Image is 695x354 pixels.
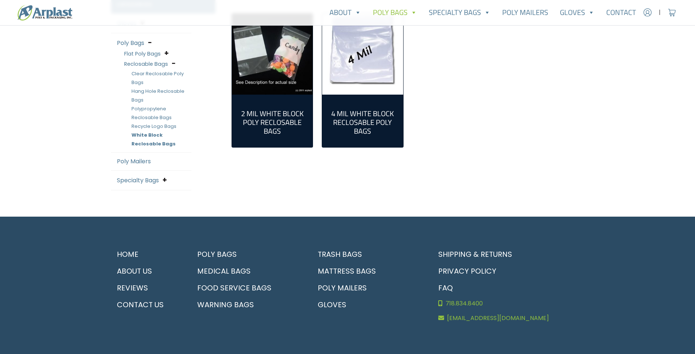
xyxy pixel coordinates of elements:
[131,132,176,147] a: White Block Reclosable Bags
[18,5,72,20] img: logo
[328,109,397,136] h2: 4 Mil White Block Reclosable Poly Bags
[312,279,424,296] a: Poly Mailers
[131,88,184,103] a: Hang Hole Reclosable Bags
[496,5,554,20] a: Poly Mailers
[131,123,176,130] a: Recycle Logo Bags
[131,70,184,86] a: Clear Reclosable Poly Bags
[111,263,183,279] a: About Us
[312,246,424,263] a: Trash Bags
[111,279,183,296] a: Reviews
[191,246,303,263] a: Poly Bags
[191,279,303,296] a: Food Service Bags
[191,296,303,313] a: Warning Bags
[322,14,403,95] a: Visit product category 4 Mil White Block Reclosable Poly Bags
[191,263,303,279] a: Medical Bags
[232,14,313,95] img: 2 Mil White Block Poly Reclosable Bags
[423,5,496,20] a: Specialty Bags
[232,14,313,95] a: Visit product category 2 Mil White Block Poly Reclosable Bags
[312,296,424,313] a: Gloves
[432,311,584,326] a: [EMAIL_ADDRESS][DOMAIN_NAME]
[111,246,183,263] a: Home
[432,296,584,311] a: 718.834.8400
[124,60,168,68] a: Reclosable Bags
[600,5,642,20] a: Contact
[554,5,600,20] a: Gloves
[312,263,424,279] a: Mattress Bags
[432,246,584,263] a: Shipping & Returns
[322,14,403,95] img: 4 Mil White Block Reclosable Poly Bags
[117,176,159,184] a: Specialty Bags
[111,296,183,313] a: Contact Us
[131,105,172,121] a: Polypropylene Reclosable Bags
[328,100,397,141] a: Visit product category 4 Mil White Block Reclosable Poly Bags
[324,5,367,20] a: About
[659,8,661,17] span: |
[117,39,144,47] a: Poly Bags
[367,5,423,20] a: Poly Bags
[238,100,307,141] a: Visit product category 2 Mil White Block Poly Reclosable Bags
[117,157,151,165] a: Poly Mailers
[432,263,584,279] a: Privacy Policy
[124,50,161,57] a: Flat Poly Bags
[238,109,307,136] h2: 2 Mil White Block Poly Reclosable Bags
[432,279,584,296] a: FAQ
